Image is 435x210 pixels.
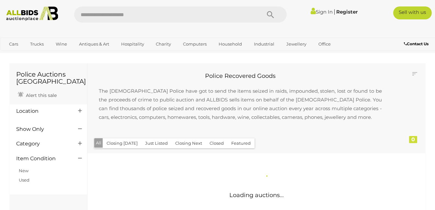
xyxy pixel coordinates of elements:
a: Hospitality [117,39,148,49]
a: Trucks [26,39,48,49]
a: Sign In [311,9,333,15]
button: Featured [227,138,255,148]
span: Loading auctions... [229,192,284,199]
a: Register [336,9,358,15]
p: The [DEMOGRAPHIC_DATA] Police have got to send the items seized in raids, impounded, stolen, lost... [92,80,388,128]
a: Industrial [250,39,279,49]
a: New [19,168,29,173]
img: Allbids.com.au [3,6,61,21]
b: Contact Us [404,41,429,46]
a: Used [19,177,29,183]
a: Sports [5,49,27,60]
div: 0 [409,136,417,143]
span: | [334,8,335,15]
a: Alert this sale [16,90,58,100]
a: Sell with us [393,6,432,19]
button: Closing Next [171,138,206,148]
a: Cars [5,39,22,49]
h1: Police Auctions [GEOGRAPHIC_DATA] [16,71,81,85]
button: All [94,138,103,148]
a: Household [214,39,246,49]
span: Alert this sale [24,92,57,98]
button: Search [254,6,287,23]
a: Charity [152,39,175,49]
h2: Police Recovered Goods [92,73,388,79]
a: Antiques & Art [75,39,113,49]
a: Office [314,39,335,49]
a: Contact Us [404,40,430,47]
h4: Category [16,141,68,147]
h4: Show Only [16,126,68,132]
a: Computers [179,39,211,49]
button: Just Listed [141,138,172,148]
a: [GEOGRAPHIC_DATA] [30,49,85,60]
h4: Item Condition [16,156,68,162]
button: Closing [DATE] [103,138,142,148]
button: Closed [206,138,228,148]
h4: Location [16,108,68,114]
a: Jewellery [282,39,311,49]
a: Wine [52,39,71,49]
